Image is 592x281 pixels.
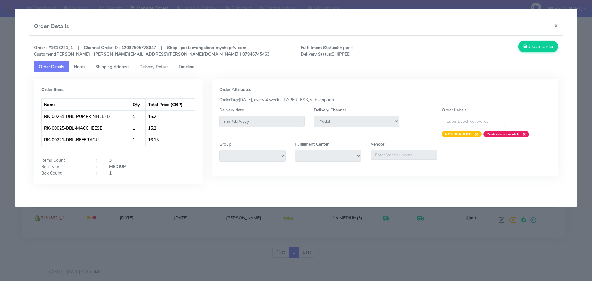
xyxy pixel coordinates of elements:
div: [DATE], every 4 weeks, PAPERLESS, subscription [215,97,556,103]
strong: Order Attributes [219,87,251,93]
label: Delivery Channel [314,107,346,113]
label: Fulfillment Center [295,141,329,147]
strong: Customer : [34,51,55,57]
div: : [91,157,105,163]
div: : [91,163,105,170]
strong: OrderTag: [219,97,239,103]
h4: Order Details [34,22,69,31]
span: × [472,131,479,137]
div: : [91,170,105,176]
label: Delivery date [219,107,244,113]
strong: Order Items [41,87,64,93]
strong: NOT-SCANNED [445,132,472,137]
th: Total Price (GBP) [146,99,195,110]
label: Order Labels [442,107,467,113]
div: Box Count [37,170,91,176]
td: 1 [130,134,146,146]
strong: 3 [109,157,112,163]
strong: MEDIUM [109,164,127,170]
strong: Postcode mismatch [487,132,519,137]
td: RK-00025-DBL-MACCHEESE [42,122,130,134]
td: 15.2 [146,110,195,122]
strong: Fulfillment Status: [301,45,337,51]
td: 15.2 [146,122,195,134]
td: 16.15 [146,134,195,146]
button: Update Order [518,41,558,52]
td: 1 [130,122,146,134]
span: Order Details [39,64,64,70]
span: Notes [74,64,85,70]
strong: 1 [109,170,112,176]
span: Delivery Details [139,64,169,70]
th: Qty [130,99,146,110]
span: Shipping Address [95,64,129,70]
strong: Delivery Status: [301,51,332,57]
span: Timeline [179,64,194,70]
input: Enter Label Keywords [442,116,505,127]
td: RK-00221-DBL-BEEFRAGU [42,134,130,146]
span: Shipped SHIPPED [296,44,430,57]
span: × [519,131,526,137]
button: Close [549,17,563,34]
strong: Order : #1618221_1 | Channel Order ID : 12037505778047 | Shop : pastaevangelists-myshopify-com [P... [34,45,269,57]
div: Box Type [37,163,91,170]
input: Enter Vendor Name [371,150,437,160]
td: RK-00251-DBL-PUMPKINFILLED [42,110,130,122]
td: 1 [130,110,146,122]
th: Name [42,99,130,110]
div: Items Count [37,157,91,163]
label: Group [219,141,231,147]
label: Vendor [371,141,384,147]
ul: Tabs [34,61,558,72]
